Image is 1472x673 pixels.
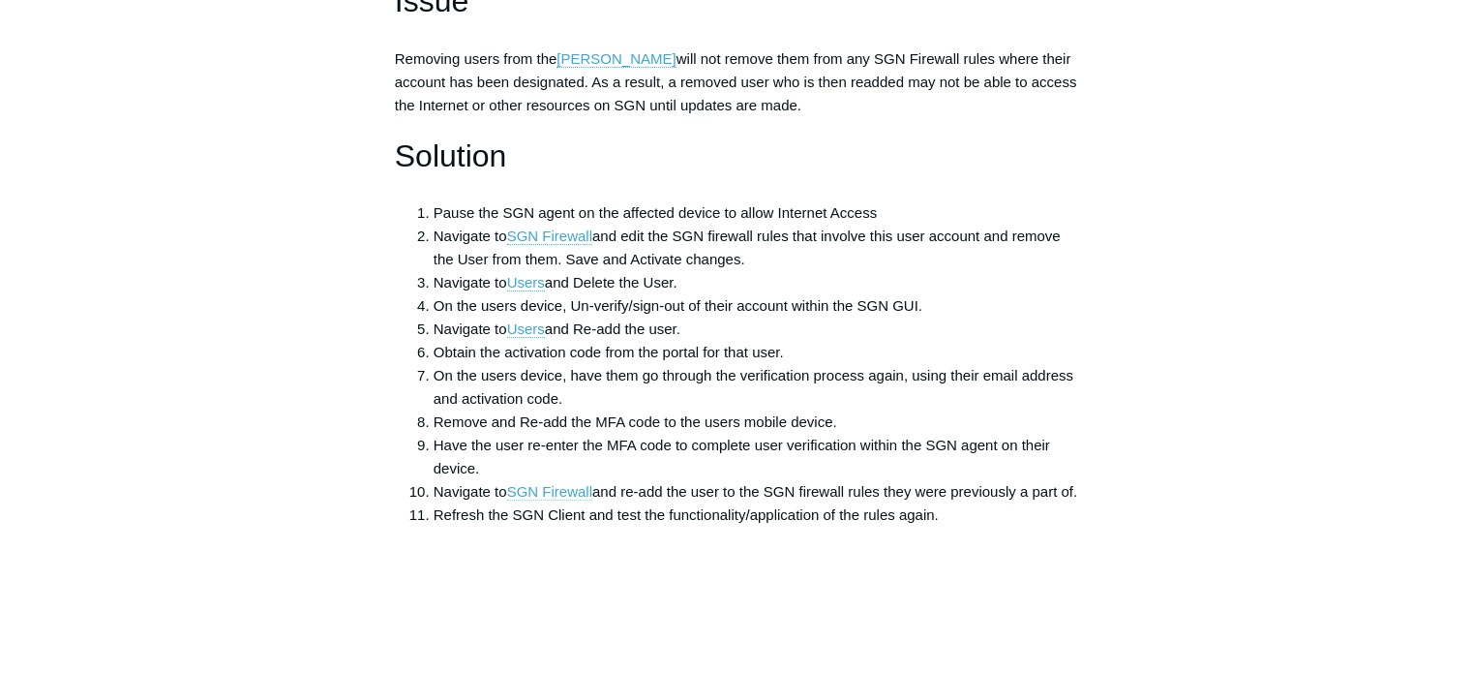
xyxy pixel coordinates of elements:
[507,483,592,501] a: SGN Firewall
[434,271,1078,294] li: Navigate to and Delete the User.
[434,411,1078,434] li: Remove and Re-add the MFA code to the users mobile device.
[434,480,1078,504] li: Navigate to and re-add the user to the SGN firewall rules they were previously a part of.
[434,294,1078,318] li: On the users device, Un-verify/sign-out of their account within the SGN GUI.
[507,274,545,291] a: Users
[395,132,1078,181] h1: Solution
[395,47,1078,117] p: Removing users from the will not remove them from any SGN Firewall rules where their account has ...
[434,341,1078,364] li: Obtain the activation code from the portal for that user.
[434,364,1078,411] li: On the users device, have them go through the verification process again, using their email addre...
[434,201,1078,225] li: Pause the SGN agent on the affected device to allow Internet Access
[434,434,1078,480] li: Have the user re-enter the MFA code to complete user verification within the SGN agent on their d...
[434,504,1078,527] li: Refresh the SGN Client and test the functionality/application of the rules again.
[507,321,545,338] a: Users
[434,225,1078,271] li: Navigate to and edit the SGN firewall rules that involve this user account and remove the User fr...
[434,318,1078,341] li: Navigate to and Re-add the user.
[556,50,676,68] a: [PERSON_NAME]
[507,228,592,245] a: SGN Firewall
